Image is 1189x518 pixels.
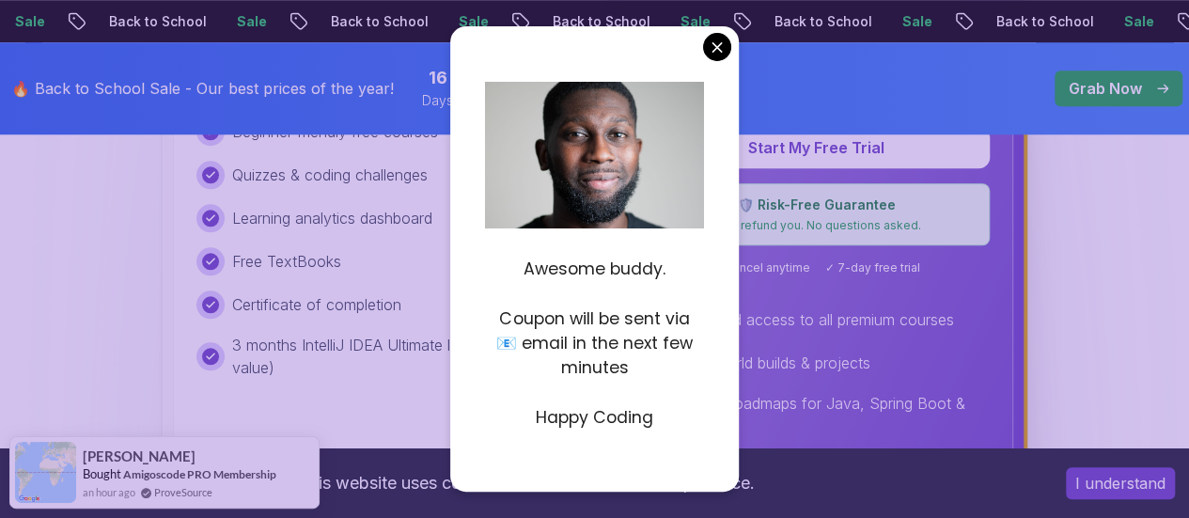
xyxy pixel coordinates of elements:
[429,65,447,91] span: 16 Days
[644,138,990,157] a: Start My Free Trial
[411,12,471,31] p: Sale
[727,12,854,31] p: Back to School
[232,250,341,273] p: Free TextBooks
[712,260,810,275] span: ✓ Cancel anytime
[1069,77,1142,100] p: Grab Now
[948,12,1076,31] p: Back to School
[422,91,453,110] span: Days
[232,334,550,379] p: 3 months IntelliJ IDEA Ultimate license ($249 value)
[666,136,967,159] p: Start My Free Trial
[283,12,411,31] p: Back to School
[15,442,76,503] img: provesource social proof notification image
[644,127,990,168] button: Start My Free Trial
[232,164,428,186] p: Quizzes & coding challenges
[1076,12,1136,31] p: Sale
[680,392,990,437] p: Career roadmaps for Java, Spring Boot & DevOps
[83,484,135,500] span: an hour ago
[61,12,189,31] p: Back to School
[505,12,633,31] p: Back to School
[1066,467,1175,499] button: Accept cookies
[825,260,920,275] span: ✓ 7-day free trial
[232,207,432,229] p: Learning analytics dashboard
[656,218,978,233] p: We'll refund you. No questions asked.
[232,293,401,316] p: Certificate of completion
[633,12,693,31] p: Sale
[854,12,915,31] p: Sale
[656,196,978,214] p: 🛡️ Risk-Free Guarantee
[11,77,394,100] p: 🔥 Back to School Sale - Our best prices of the year!
[83,448,196,464] span: [PERSON_NAME]
[83,466,121,481] span: Bought
[680,308,954,331] p: Unlimited access to all premium courses
[680,352,870,374] p: Real-world builds & projects
[189,12,249,31] p: Sale
[123,467,276,481] a: Amigoscode PRO Membership
[154,484,212,500] a: ProveSource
